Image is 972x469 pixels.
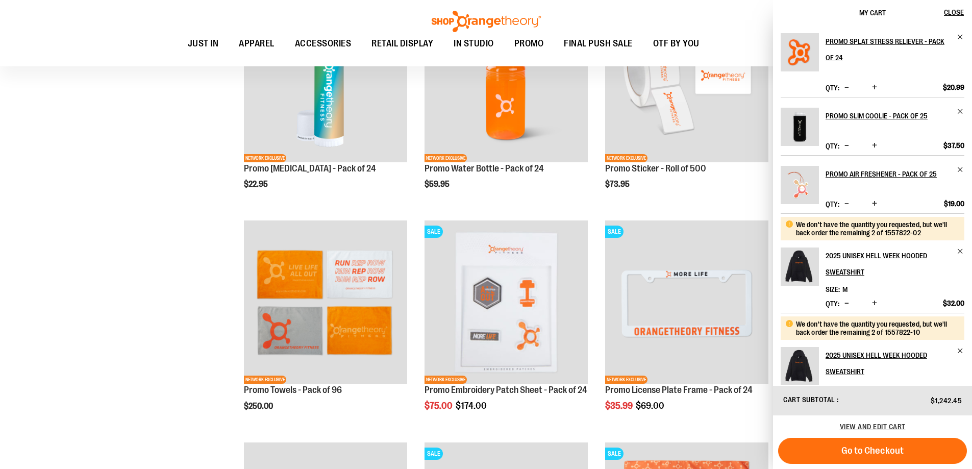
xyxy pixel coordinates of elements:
span: $250.00 [244,402,275,411]
img: Promo Slim Coolie - Pack of 25 [781,108,819,146]
h2: Promo Air Freshener - Pack of 25 [826,166,951,182]
a: 2025 Unisex Hell Week Hooded Sweatshirt [781,347,819,392]
button: Go to Checkout [778,438,967,464]
div: We don't have the quantity you requested, but we'll back order the remaining 2 of 1557822-10 [796,320,957,336]
a: Promo Splat Stress Reliever - Pack of 24 [826,33,964,66]
a: View and edit cart [840,423,906,431]
span: JUST IN [188,32,219,55]
div: product [419,215,593,437]
div: product [600,215,774,437]
dt: Size [826,285,840,293]
span: $20.99 [943,83,964,92]
li: Product [781,213,964,313]
a: Remove item [957,108,964,115]
img: Promo Towels - Pack of 96 [244,220,407,384]
a: Promo Towels - Pack of 96 [244,385,342,395]
span: NETWORK EXCLUSIVE [425,154,467,162]
span: $75.00 [425,401,454,411]
span: Go to Checkout [841,445,904,456]
label: Qty [826,200,839,208]
a: RETAIL DISPLAY [361,32,443,56]
span: SALE [425,226,443,238]
button: Decrease product quantity [842,199,852,209]
span: NETWORK EXCLUSIVE [605,376,647,384]
a: 2025 Unisex Hell Week Hooded Sweatshirt [826,248,964,280]
a: 2025 Unisex Hell Week Hooded Sweatshirt [781,248,819,292]
div: We don't have the quantity you requested, but we'll back order the remaining 2 of 1557822-02 [796,220,957,237]
span: $59.95 [425,180,451,189]
h2: 2025 Unisex Hell Week Hooded Sweatshirt [826,347,951,380]
a: Promo [MEDICAL_DATA] - Pack of 24 [244,163,376,174]
img: Product image for Embroidery Patch Sheet - Pack of 24 [425,220,588,384]
a: Remove item [957,347,964,355]
a: Promo License Plate Frame - Pack of 24 [605,385,753,395]
span: $174.00 [456,401,488,411]
a: Product image for License Plate Frame White - Pack of 24SALENETWORK EXCLUSIVE [605,220,768,385]
img: Shop Orangetheory [430,11,542,32]
li: Product [781,97,964,155]
span: $35.99 [605,401,634,411]
span: $22.95 [244,180,269,189]
a: FINAL PUSH SALE [554,32,643,56]
span: IN STUDIO [454,32,494,55]
button: Increase product quantity [869,199,880,209]
h2: Promo Splat Stress Reliever - Pack of 24 [826,33,951,66]
span: ACCESSORIES [295,32,352,55]
a: PROMO [504,32,554,55]
a: Remove item [957,33,964,41]
span: Close [944,8,964,16]
button: Increase product quantity [869,141,880,151]
span: SALE [605,226,624,238]
span: $69.00 [636,401,666,411]
a: Promo Slim Coolie - Pack of 25 [826,108,964,124]
span: $37.50 [943,141,964,150]
button: Decrease product quantity [842,141,852,151]
a: Promo Splat Stress Reliever - Pack of 24 [781,33,819,78]
button: Decrease product quantity [842,83,852,93]
span: NETWORK EXCLUSIVE [244,154,286,162]
label: Qty [826,84,839,92]
li: Product [781,155,964,213]
span: APPAREL [239,32,275,55]
span: SALE [605,448,624,460]
a: Product image for Embroidery Patch Sheet - Pack of 24SALENETWORK EXCLUSIVE [425,220,588,385]
span: FINAL PUSH SALE [564,32,633,55]
span: $19.00 [944,199,964,208]
a: JUST IN [178,32,229,56]
div: product [239,215,412,437]
span: OTF BY YOU [653,32,700,55]
button: Decrease product quantity [842,299,852,309]
a: ACCESSORIES [285,32,362,56]
img: 2025 Unisex Hell Week Hooded Sweatshirt [781,347,819,385]
span: $1,242.45 [931,397,962,405]
a: Promo Air Freshener - Pack of 25 [781,166,819,211]
span: NETWORK EXCLUSIVE [244,376,286,384]
label: Qty [826,142,839,150]
span: M [842,285,848,293]
li: Product [781,33,964,97]
a: Promo Slim Coolie - Pack of 25 [781,108,819,153]
span: RETAIL DISPLAY [371,32,433,55]
a: Promo Air Freshener - Pack of 25 [826,166,964,182]
a: Remove item [957,166,964,174]
span: $73.95 [605,180,631,189]
a: APPAREL [229,32,285,56]
a: Promo Sticker - Roll of 500 [605,163,706,174]
a: OTF BY YOU [643,32,710,56]
a: 2025 Unisex Hell Week Hooded Sweatshirt [826,347,964,380]
span: $32.00 [943,299,964,308]
a: Promo Embroidery Patch Sheet - Pack of 24 [425,385,587,395]
img: 2025 Unisex Hell Week Hooded Sweatshirt [781,248,819,286]
span: Cart Subtotal [783,396,835,404]
a: Promo Water Bottle - Pack of 24 [425,163,544,174]
button: Increase product quantity [869,299,880,309]
button: Increase product quantity [869,83,880,93]
span: NETWORK EXCLUSIVE [605,154,647,162]
h2: Promo Slim Coolie - Pack of 25 [826,108,951,124]
span: My Cart [859,9,886,17]
img: Product image for License Plate Frame White - Pack of 24 [605,220,768,384]
span: NETWORK EXCLUSIVE [425,376,467,384]
a: IN STUDIO [443,32,504,56]
a: Remove item [957,248,964,255]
